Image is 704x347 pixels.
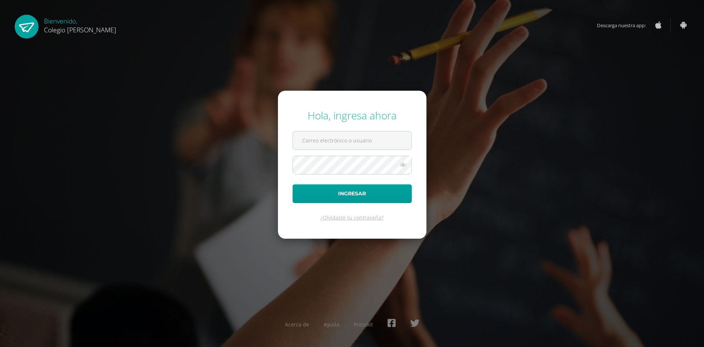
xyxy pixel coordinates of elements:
[293,108,412,122] div: Hola, ingresa ahora
[44,15,116,34] div: Bienvenido,
[44,25,116,34] span: Colegio [PERSON_NAME]
[354,321,373,328] a: Presskit
[293,184,412,203] button: Ingresar
[597,18,653,32] span: Descarga nuestra app:
[293,131,411,149] input: Correo electrónico o usuario
[324,321,339,328] a: Ayuda
[285,321,309,328] a: Acerca de
[320,214,384,221] a: ¿Olvidaste tu contraseña?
